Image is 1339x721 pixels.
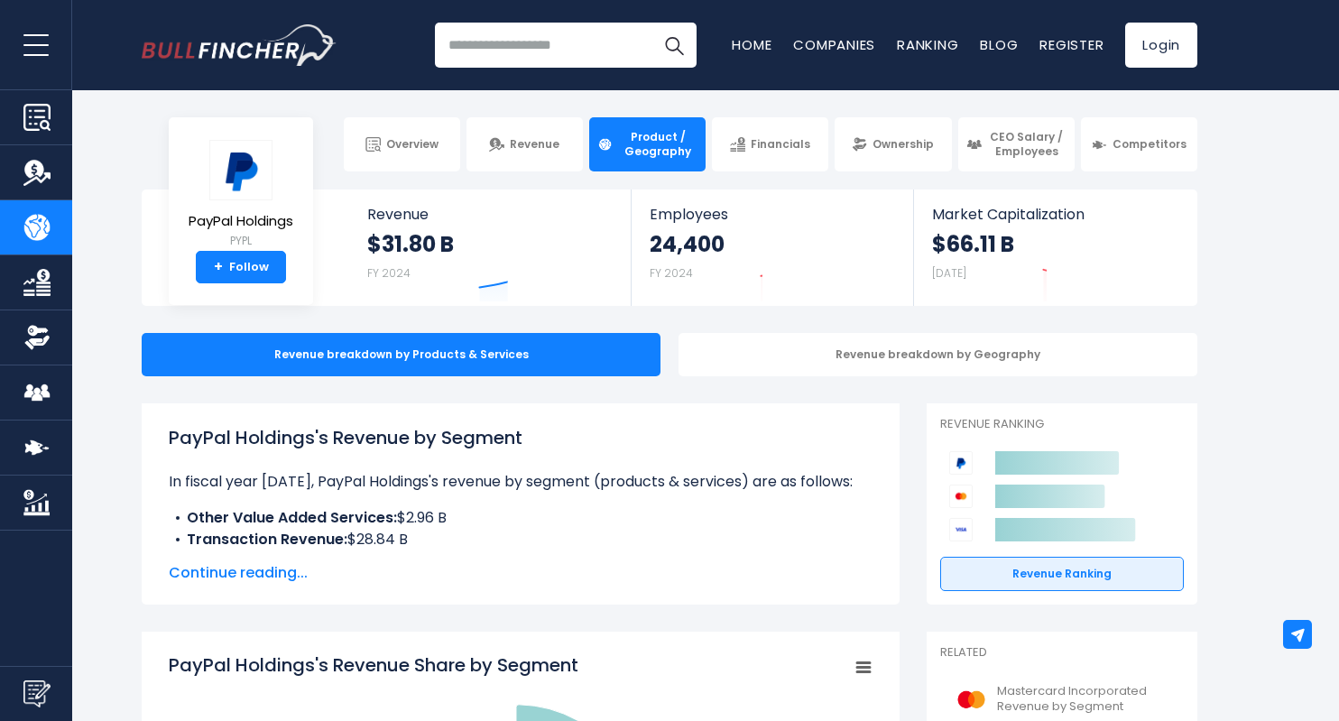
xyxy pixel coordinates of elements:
li: $2.96 B [169,507,873,529]
strong: + [214,259,223,275]
a: Login [1125,23,1197,68]
a: Product / Geography [589,117,706,171]
a: Companies [793,35,875,54]
a: Revenue [466,117,583,171]
a: Employees 24,400 FY 2024 [632,189,912,306]
a: Ranking [897,35,958,54]
img: Bullfincher logo [142,24,337,66]
strong: 24,400 [650,230,725,258]
a: Overview [344,117,460,171]
img: Visa competitors logo [949,518,973,541]
div: Revenue breakdown by Geography [679,333,1197,376]
span: CEO Salary / Employees [987,130,1067,158]
b: Other Value Added Services: [187,507,397,528]
p: Revenue Ranking [940,417,1184,432]
a: Financials [712,117,828,171]
img: PayPal Holdings competitors logo [949,451,973,475]
a: Revenue Ranking [940,557,1184,591]
a: Ownership [835,117,951,171]
span: Competitors [1113,137,1187,152]
span: Revenue [367,206,614,223]
span: Ownership [873,137,934,152]
img: MA logo [951,679,992,720]
h1: PayPal Holdings's Revenue by Segment [169,424,873,451]
div: Revenue breakdown by Products & Services [142,333,660,376]
small: PYPL [189,233,293,249]
a: +Follow [196,251,286,283]
a: PayPal Holdings PYPL [188,139,294,252]
a: Register [1039,35,1104,54]
tspan: PayPal Holdings's Revenue Share by Segment [169,652,578,678]
a: Blog [980,35,1018,54]
span: Overview [386,137,439,152]
small: FY 2024 [367,265,411,281]
span: Financials [751,137,810,152]
span: Product / Geography [618,130,697,158]
span: PayPal Holdings [189,214,293,229]
a: Competitors [1081,117,1197,171]
small: [DATE] [932,265,966,281]
strong: $66.11 B [932,230,1014,258]
button: Search [651,23,697,68]
span: Employees [650,206,894,223]
a: Go to homepage [142,24,336,66]
span: Continue reading... [169,562,873,584]
img: Mastercard Incorporated competitors logo [949,485,973,508]
li: $28.84 B [169,529,873,550]
img: Ownership [23,324,51,351]
span: Market Capitalization [932,206,1177,223]
p: In fiscal year [DATE], PayPal Holdings's revenue by segment (products & services) are as follows: [169,471,873,493]
a: Revenue $31.80 B FY 2024 [349,189,632,306]
b: Transaction Revenue: [187,529,347,550]
strong: $31.80 B [367,230,454,258]
a: Market Capitalization $66.11 B [DATE] [914,189,1196,306]
span: Revenue [510,137,559,152]
small: FY 2024 [650,265,693,281]
p: Related [940,645,1184,661]
span: Mastercard Incorporated Revenue by Segment [997,684,1173,715]
a: CEO Salary / Employees [958,117,1075,171]
a: Home [732,35,771,54]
